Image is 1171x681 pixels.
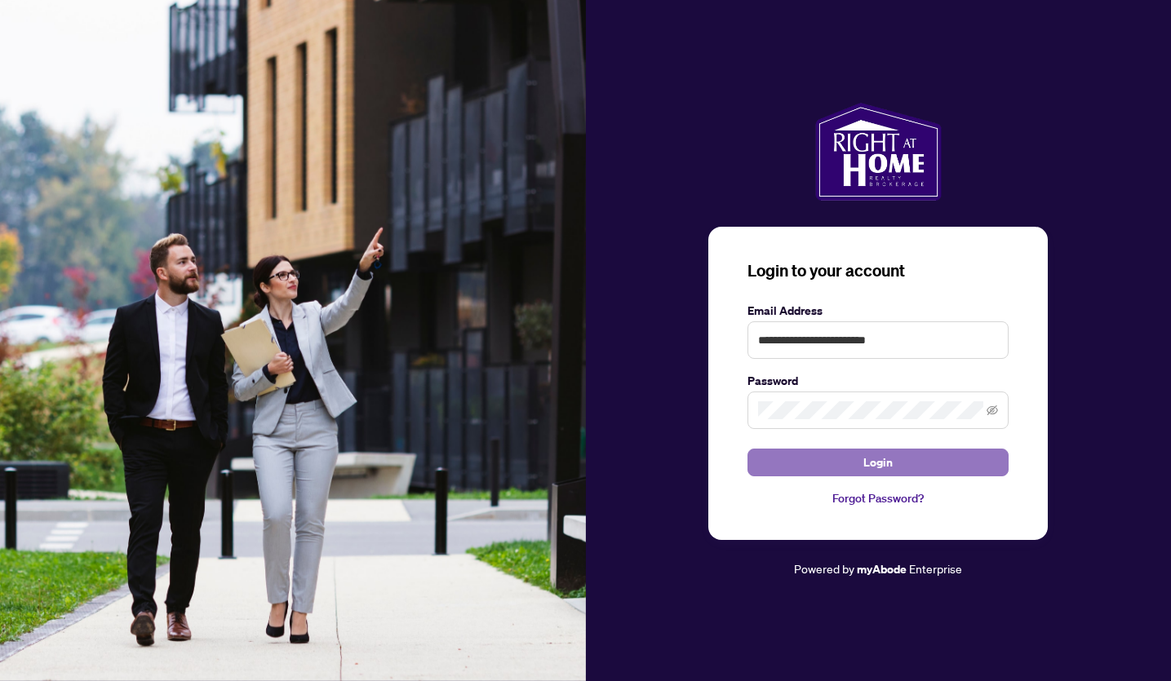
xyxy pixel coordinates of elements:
[987,405,998,416] span: eye-invisible
[747,372,1009,390] label: Password
[747,259,1009,282] h3: Login to your account
[747,302,1009,320] label: Email Address
[747,449,1009,476] button: Login
[857,560,907,578] a: myAbode
[747,489,1009,507] a: Forgot Password?
[815,103,942,201] img: ma-logo
[909,561,962,576] span: Enterprise
[794,561,854,576] span: Powered by
[863,449,893,475] span: Login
